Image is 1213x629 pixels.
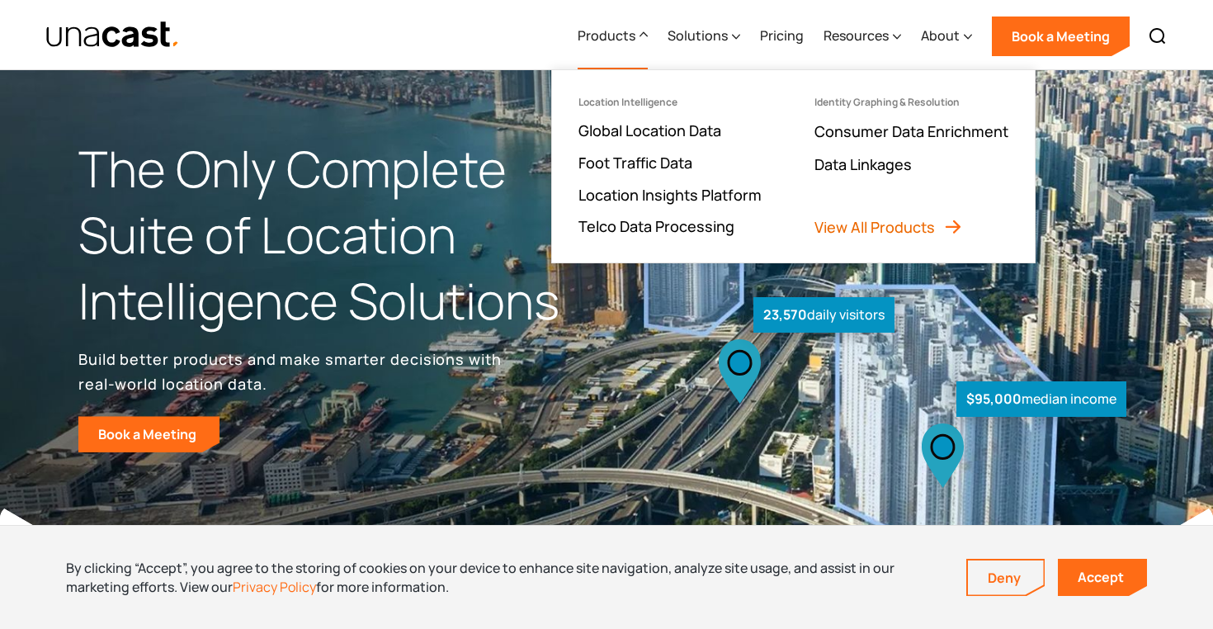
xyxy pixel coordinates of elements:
div: Products [578,2,648,70]
a: Deny [968,560,1044,595]
a: Pricing [760,2,804,70]
strong: $95,000 [966,390,1022,408]
a: Foot Traffic Data [578,153,692,173]
div: Resources [824,26,889,45]
a: Accept [1058,559,1147,596]
a: Telco Data Processing [578,216,734,236]
a: Location Insights Platform [578,185,762,205]
div: About [921,26,960,45]
img: Search icon [1148,26,1168,46]
a: Data Linkages [814,154,912,174]
div: daily visitors [753,297,894,333]
div: median income [956,381,1126,417]
img: Unacast text logo [45,21,180,50]
a: Global Location Data [578,121,721,140]
div: Identity Graphing & Resolution [814,97,960,108]
a: Book a Meeting [992,17,1130,56]
div: Resources [824,2,901,70]
div: About [921,2,972,70]
a: home [45,21,180,50]
div: Solutions [668,26,728,45]
nav: Products [551,69,1036,263]
a: View All Products [814,217,963,237]
div: By clicking “Accept”, you agree to the storing of cookies on your device to enhance site navigati... [66,559,942,596]
a: Book a Meeting [78,416,219,452]
div: Location Intelligence [578,97,677,108]
h1: The Only Complete Suite of Location Intelligence Solutions [78,136,606,333]
p: Build better products and make smarter decisions with real-world location data. [78,347,507,396]
a: Consumer Data Enrichment [814,121,1008,141]
div: Solutions [668,2,740,70]
strong: 23,570 [763,305,807,324]
a: Privacy Policy [233,578,316,596]
div: Products [578,26,635,45]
